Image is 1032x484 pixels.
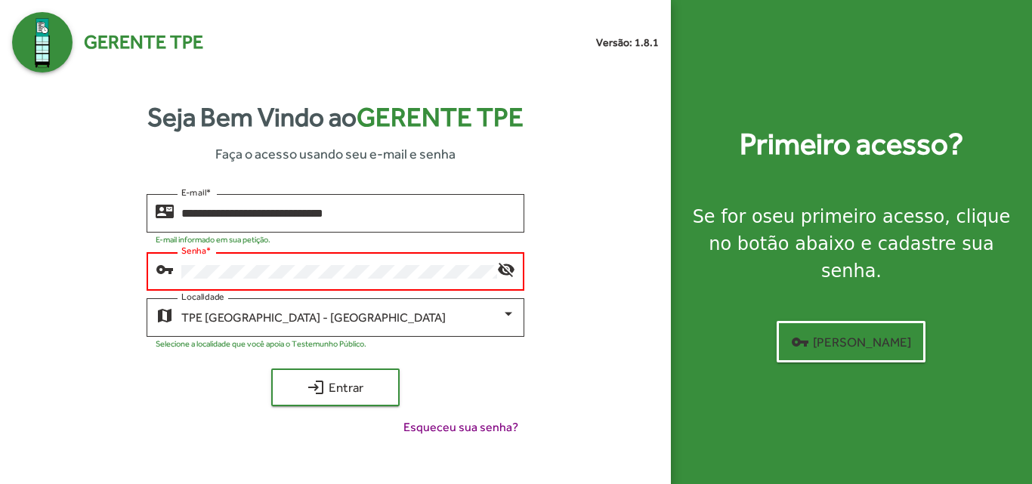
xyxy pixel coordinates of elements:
[156,306,174,324] mat-icon: map
[777,321,925,362] button: [PERSON_NAME]
[763,206,945,227] strong: seu primeiro acesso
[596,35,659,51] small: Versão: 1.8.1
[791,328,911,356] span: [PERSON_NAME]
[307,378,325,396] mat-icon: login
[156,202,174,220] mat-icon: contact_mail
[285,374,386,401] span: Entrar
[12,12,73,72] img: Logo Gerente
[156,339,366,348] mat-hint: Selecione a localidade que você apoia o Testemunho Público.
[497,260,515,278] mat-icon: visibility_off
[271,368,400,406] button: Entrar
[156,260,174,278] mat-icon: vpn_key
[156,235,270,244] mat-hint: E-mail informado em sua petição.
[84,28,203,57] span: Gerente TPE
[215,143,456,164] span: Faça o acesso usando seu e-mail e senha
[147,97,524,137] strong: Seja Bem Vindo ao
[740,122,963,167] strong: Primeiro acesso?
[403,418,518,436] span: Esqueceu sua senha?
[357,102,524,132] span: Gerente TPE
[791,333,809,351] mat-icon: vpn_key
[181,310,446,325] span: TPE [GEOGRAPHIC_DATA] - [GEOGRAPHIC_DATA]
[689,203,1014,285] div: Se for o , clique no botão abaixo e cadastre sua senha.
